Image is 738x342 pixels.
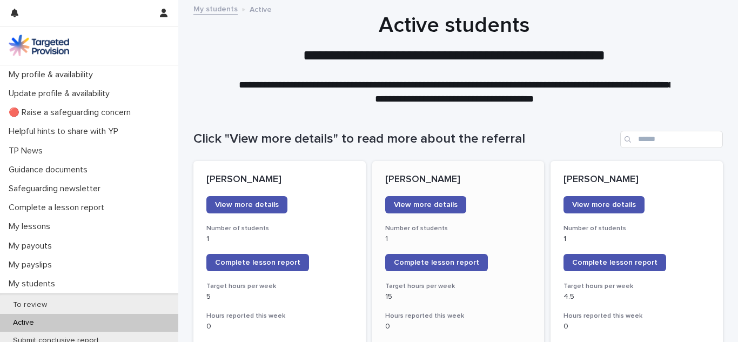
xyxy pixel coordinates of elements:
span: View more details [572,201,636,209]
p: Complete a lesson report [4,203,113,213]
p: My lessons [4,222,59,232]
p: My profile & availability [4,70,102,80]
p: 5 [206,292,353,301]
p: Active [250,3,272,15]
p: [PERSON_NAME] [563,174,710,186]
p: 0 [385,322,532,331]
p: My payouts [4,241,61,251]
h3: Target hours per week [563,282,710,291]
p: Helpful hints to share with YP [4,126,127,137]
span: Complete lesson report [394,259,479,266]
span: View more details [215,201,279,209]
p: [PERSON_NAME] [385,174,532,186]
h1: Active students [190,12,719,38]
a: Complete lesson report [206,254,309,271]
a: Complete lesson report [563,254,666,271]
p: 15 [385,292,532,301]
p: 1 [206,234,353,244]
p: TP News [4,146,51,156]
h3: Hours reported this week [206,312,353,320]
span: View more details [394,201,458,209]
h3: Target hours per week [385,282,532,291]
p: 1 [563,234,710,244]
p: 0 [563,322,710,331]
img: M5nRWzHhSzIhMunXDL62 [9,35,69,56]
input: Search [620,131,723,148]
a: My students [193,2,238,15]
p: Safeguarding newsletter [4,184,109,194]
h3: Number of students [563,224,710,233]
a: View more details [206,196,287,213]
p: To review [4,300,56,310]
span: Complete lesson report [572,259,658,266]
p: My students [4,279,64,289]
h3: Number of students [385,224,532,233]
p: 0 [206,322,353,331]
h3: Number of students [206,224,353,233]
p: Guidance documents [4,165,96,175]
p: [PERSON_NAME] [206,174,353,186]
a: Complete lesson report [385,254,488,271]
h3: Hours reported this week [385,312,532,320]
h3: Target hours per week [206,282,353,291]
a: View more details [563,196,645,213]
a: View more details [385,196,466,213]
h3: Hours reported this week [563,312,710,320]
p: Active [4,318,43,327]
span: Complete lesson report [215,259,300,266]
p: My payslips [4,260,61,270]
p: 4.5 [563,292,710,301]
p: Update profile & availability [4,89,118,99]
h1: Click "View more details" to read more about the referral [193,131,616,147]
p: 1 [385,234,532,244]
p: 🔴 Raise a safeguarding concern [4,108,139,118]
